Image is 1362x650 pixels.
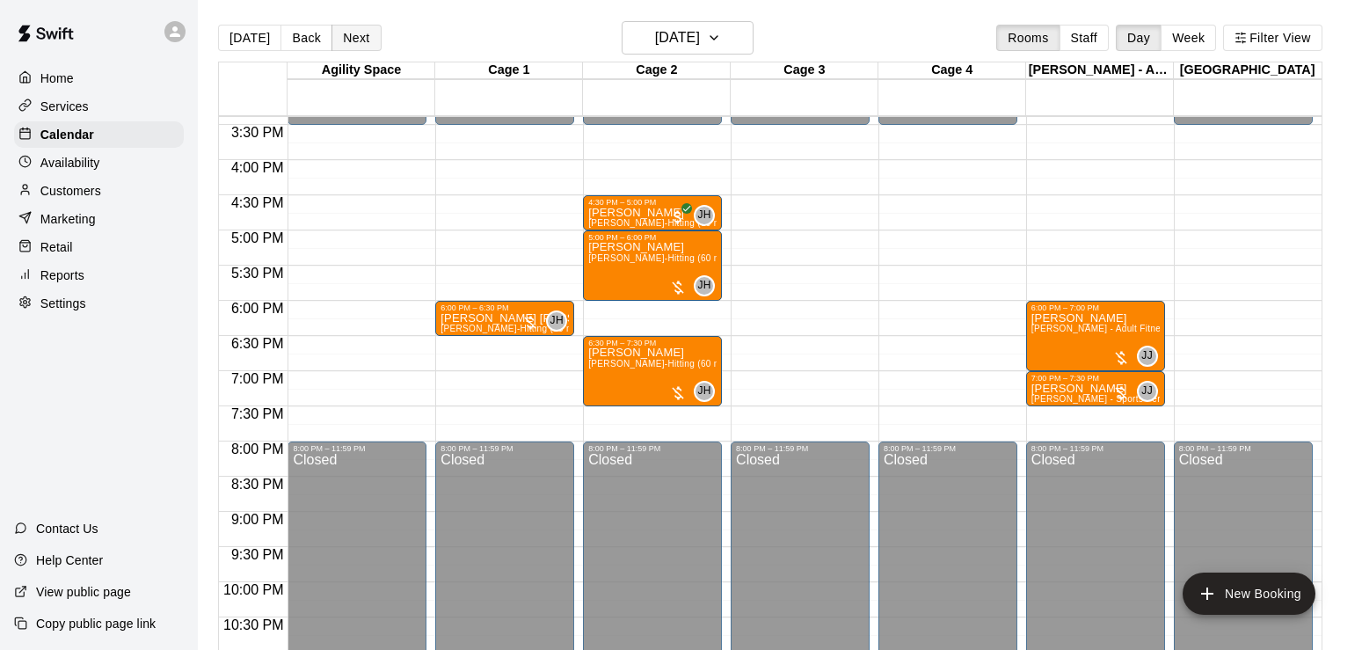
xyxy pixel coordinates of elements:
span: 10:30 PM [219,617,288,632]
div: 8:00 PM – 11:59 PM [293,444,421,453]
button: Rooms [996,25,1060,51]
span: Jeremy Hazelbaker [701,275,715,296]
p: Customers [40,182,101,200]
div: 8:00 PM – 11:59 PM [736,444,864,453]
button: Week [1161,25,1216,51]
div: 8:00 PM – 11:59 PM [588,444,717,453]
button: Staff [1060,25,1110,51]
div: 6:30 PM – 7:30 PM: Brody Crews [583,336,722,406]
span: [PERSON_NAME] - Adult Fitness Training (60 min) [1031,324,1244,333]
button: Day [1116,25,1162,51]
div: Jeremy Hazelbaker [694,205,715,226]
div: 5:00 PM – 6:00 PM [588,233,717,242]
div: 6:00 PM – 6:30 PM: Griffin McGrady [435,301,574,336]
span: JJ [1141,347,1153,365]
span: [PERSON_NAME] - Sports Performance Training (30 min) [1031,394,1273,404]
p: Retail [40,238,73,256]
span: Josh Jones [1144,381,1158,402]
p: Copy public page link [36,615,156,632]
span: JH [697,383,710,400]
div: 6:00 PM – 7:00 PM: Danyell Shrum [1026,301,1165,371]
p: Services [40,98,89,115]
div: Jeremy Hazelbaker [694,275,715,296]
a: Customers [14,178,184,204]
div: Cage 1 [435,62,583,79]
button: Filter View [1223,25,1322,51]
span: Jeremy Hazelbaker [701,381,715,402]
a: Availability [14,150,184,176]
span: JH [550,312,564,330]
div: [GEOGRAPHIC_DATA] [1174,62,1322,79]
div: Cage 4 [878,62,1026,79]
span: JJ [1141,383,1153,400]
div: 8:00 PM – 11:59 PM [441,444,569,453]
span: JH [697,207,710,224]
span: 7:30 PM [227,406,288,421]
p: Settings [40,295,86,312]
div: 8:00 PM – 11:59 PM [1179,444,1307,453]
span: [PERSON_NAME]-Hitting (30 min) [588,218,732,228]
a: Services [14,93,184,120]
span: 8:00 PM [227,442,288,456]
div: 7:00 PM – 7:30 PM [1031,374,1160,383]
p: View public page [36,583,131,601]
span: [PERSON_NAME]-Hitting (30 min) [441,324,584,333]
div: 4:30 PM – 5:00 PM [588,198,717,207]
div: Home [14,65,184,91]
span: 9:30 PM [227,547,288,562]
span: 4:30 PM [227,195,288,210]
div: 6:00 PM – 7:00 PM [1031,303,1160,312]
span: 5:30 PM [227,266,288,281]
p: Reports [40,267,84,284]
a: Retail [14,234,184,260]
span: 6:30 PM [227,336,288,351]
div: Agility Space [288,62,435,79]
p: Home [40,69,74,87]
div: Jeremy Hazelbaker [694,381,715,402]
a: Marketing [14,206,184,232]
span: [PERSON_NAME]-Hitting (60 min) [588,253,732,263]
div: Cage 2 [583,62,731,79]
button: [DATE] [218,25,281,51]
div: Jeremy Hazelbaker [546,310,567,332]
h6: [DATE] [655,26,700,50]
div: 4:30 PM – 5:00 PM: Jeremy Hazelbaker-Hitting (30 min) [583,195,722,230]
div: 8:00 PM – 11:59 PM [1031,444,1160,453]
p: Help Center [36,551,103,569]
button: add [1183,573,1315,615]
div: 7:00 PM – 7:30 PM: Jade Meyer [1026,371,1165,406]
button: Next [331,25,381,51]
p: Marketing [40,210,96,228]
span: 7:00 PM [227,371,288,386]
span: 9:00 PM [227,512,288,527]
span: All customers have paid [669,208,687,226]
div: 8:00 PM – 11:59 PM [884,444,1012,453]
p: Contact Us [36,520,98,537]
a: Settings [14,290,184,317]
span: 4:00 PM [227,160,288,175]
span: 10:00 PM [219,582,288,597]
span: 5:00 PM [227,230,288,245]
div: Josh Jones [1137,346,1158,367]
div: 6:30 PM – 7:30 PM [588,339,717,347]
span: Jeremy Hazelbaker [701,205,715,226]
div: Reports [14,262,184,288]
span: 6:00 PM [227,301,288,316]
div: 6:00 PM – 6:30 PM [441,303,569,312]
p: Calendar [40,126,94,143]
div: Josh Jones [1137,381,1158,402]
div: [PERSON_NAME] - Agility [1026,62,1174,79]
p: Availability [40,154,100,172]
span: JH [697,277,710,295]
span: 8:30 PM [227,477,288,492]
button: [DATE] [622,21,754,55]
button: Back [280,25,332,51]
div: Cage 3 [731,62,878,79]
span: Josh Jones [1144,346,1158,367]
